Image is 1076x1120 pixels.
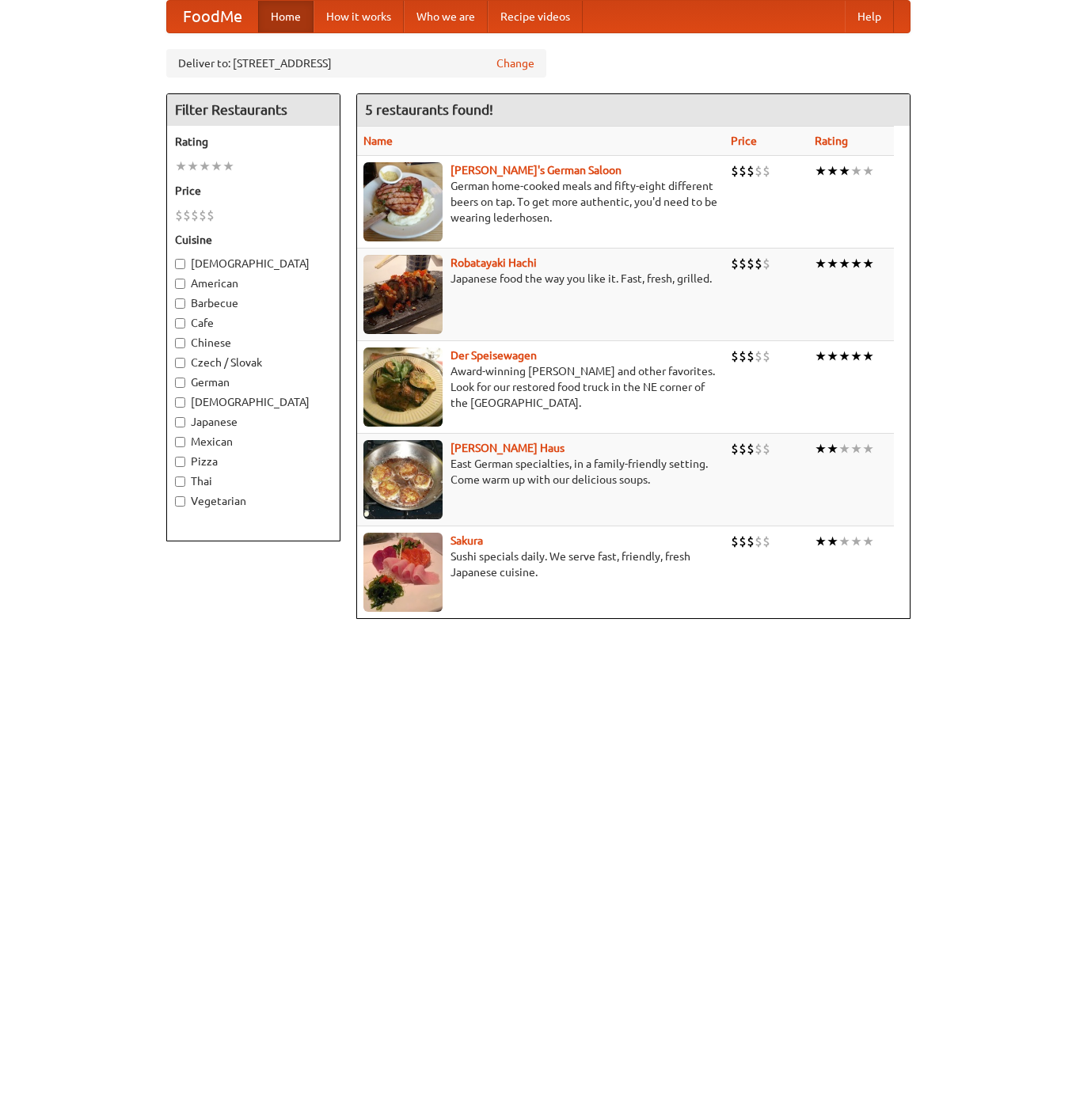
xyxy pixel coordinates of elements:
[451,349,537,362] a: Der Speisewagen
[175,259,185,269] input: [DEMOGRAPHIC_DATA]
[175,335,332,351] label: Chinese
[175,338,185,348] input: Chinese
[762,533,770,550] li: $
[845,1,894,32] a: Help
[451,164,622,177] a: [PERSON_NAME]'s German Saloon
[175,414,332,430] label: Japanese
[815,533,827,550] li: ★
[838,533,850,550] li: ★
[363,178,718,226] p: German home-cooked meals and fifty-eight different beers on tap. To get more authentic, you'd nee...
[363,255,443,334] img: robatayaki.jpg
[199,158,211,175] li: ★
[488,1,583,32] a: Recipe videos
[838,440,850,457] li: ★
[175,315,332,331] label: Cafe
[175,183,332,199] h5: Price
[363,533,443,612] img: sakura.jpg
[166,49,546,78] div: Deliver to: [STREET_ADDRESS]
[175,457,185,467] input: Pizza
[175,158,187,175] li: ★
[175,275,332,291] label: American
[739,162,747,180] li: $
[739,347,747,365] li: $
[762,347,770,365] li: $
[451,534,483,547] a: Sakura
[451,442,565,454] a: [PERSON_NAME] Haus
[175,232,332,248] h5: Cuisine
[827,440,838,457] li: ★
[363,440,443,519] img: kohlhaus.jpg
[762,440,770,457] li: $
[191,207,199,224] li: $
[175,417,185,427] input: Japanese
[755,162,762,180] li: $
[496,55,534,71] a: Change
[838,347,850,365] li: ★
[815,135,848,147] a: Rating
[731,347,739,365] li: $
[211,158,222,175] li: ★
[850,255,862,272] li: ★
[747,533,755,550] li: $
[451,256,537,269] a: Robatayaki Hachi
[862,255,874,272] li: ★
[363,549,718,580] p: Sushi specials daily. We serve fast, friendly, fresh Japanese cuisine.
[175,358,185,368] input: Czech / Slovak
[755,347,762,365] li: $
[827,533,838,550] li: ★
[838,162,850,180] li: ★
[207,207,215,224] li: $
[175,437,185,447] input: Mexican
[762,162,770,180] li: $
[175,454,332,469] label: Pizza
[862,440,874,457] li: ★
[739,255,747,272] li: $
[838,255,850,272] li: ★
[363,347,443,427] img: speisewagen.jpg
[175,476,185,487] input: Thai
[731,135,757,147] a: Price
[175,378,185,388] input: German
[755,533,762,550] li: $
[175,496,185,507] input: Vegetarian
[747,162,755,180] li: $
[827,255,838,272] li: ★
[175,298,185,309] input: Barbecue
[175,355,332,370] label: Czech / Slovak
[175,394,332,410] label: [DEMOGRAPHIC_DATA]
[363,135,393,147] a: Name
[187,158,199,175] li: ★
[175,473,332,489] label: Thai
[850,440,862,457] li: ★
[404,1,488,32] a: Who we are
[731,255,739,272] li: $
[747,255,755,272] li: $
[815,255,827,272] li: ★
[827,162,838,180] li: ★
[175,318,185,328] input: Cafe
[731,533,739,550] li: $
[365,102,493,117] ng-pluralize: 5 restaurants found!
[862,533,874,550] li: ★
[850,533,862,550] li: ★
[183,207,191,224] li: $
[175,207,183,224] li: $
[862,162,874,180] li: ★
[815,440,827,457] li: ★
[363,363,718,411] p: Award-winning [PERSON_NAME] and other favorites. Look for our restored food truck in the NE corne...
[175,256,332,271] label: [DEMOGRAPHIC_DATA]
[747,347,755,365] li: $
[199,207,207,224] li: $
[314,1,404,32] a: How it works
[363,162,443,241] img: esthers.jpg
[755,255,762,272] li: $
[747,440,755,457] li: $
[222,158,234,175] li: ★
[175,374,332,390] label: German
[731,440,739,457] li: $
[167,94,340,126] h4: Filter Restaurants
